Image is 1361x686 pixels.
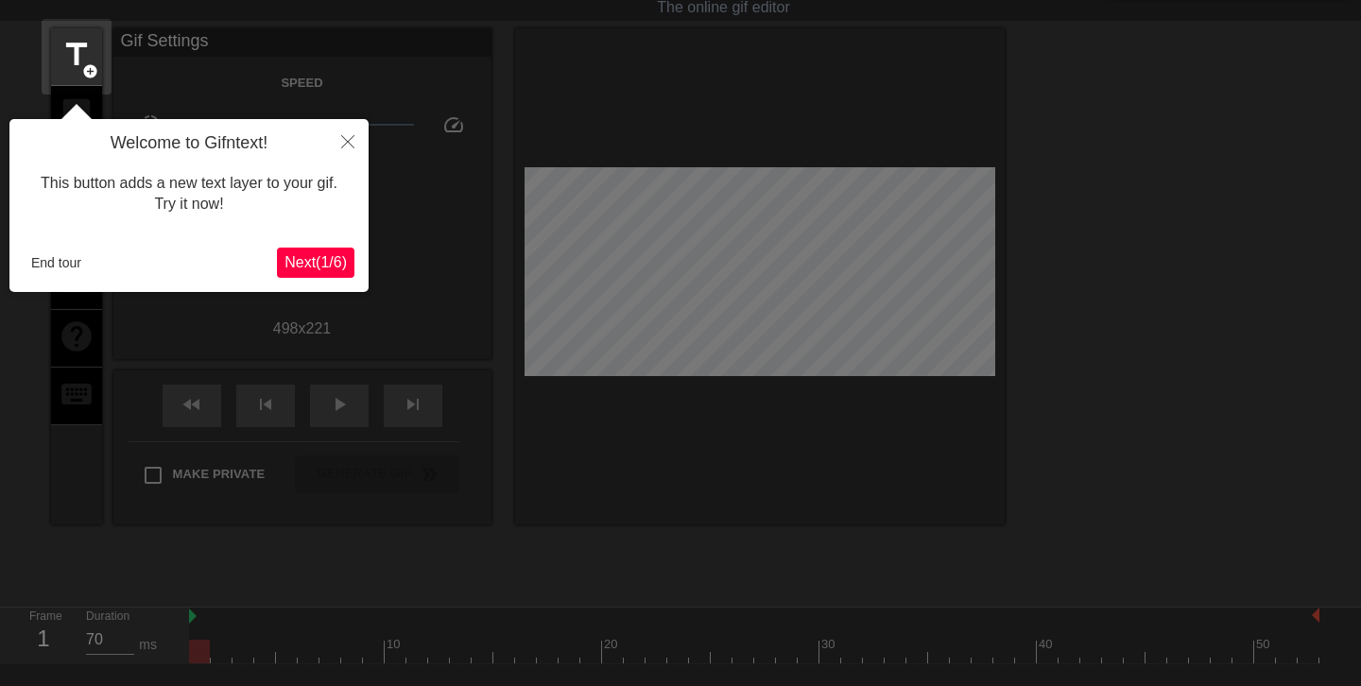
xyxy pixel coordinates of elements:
button: End tour [24,249,89,277]
span: Next ( 1 / 6 ) [284,254,347,270]
div: This button adds a new text layer to your gif. Try it now! [24,154,354,234]
button: Close [327,119,369,163]
button: Next [277,248,354,278]
h4: Welcome to Gifntext! [24,133,354,154]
